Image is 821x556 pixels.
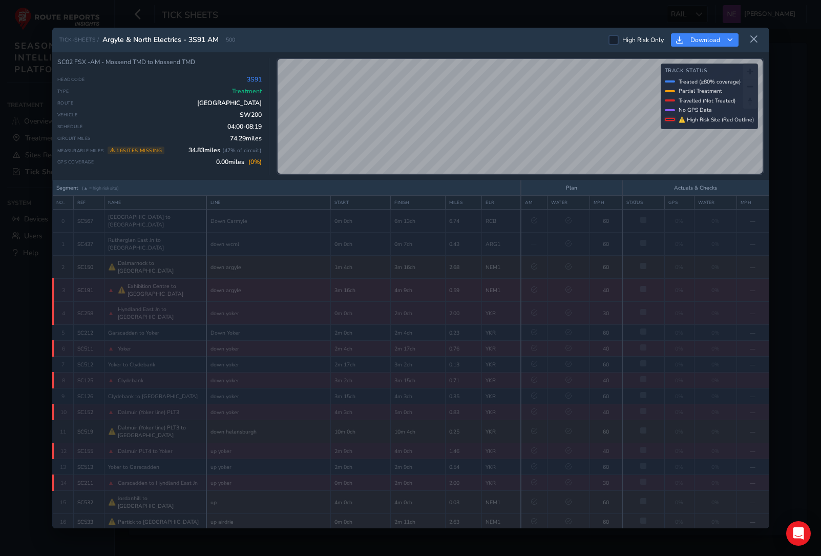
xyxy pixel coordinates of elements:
[330,256,390,279] td: 1m 4ch
[736,233,769,256] td: —
[206,459,330,475] td: up yoker
[391,475,446,491] td: 2m 0ch
[206,404,330,420] td: down yoker
[206,279,330,302] td: down argyle
[736,514,769,530] td: —
[330,341,390,357] td: 2m 4ch
[446,279,482,302] td: 0.59
[118,259,203,275] span: Dalmarnock to [GEOGRAPHIC_DATA]
[547,196,590,210] th: WATER
[108,361,155,368] span: Yoker to Clydebank
[736,325,769,341] td: —
[108,236,203,252] span: Rutherglen East Jn to [GEOGRAPHIC_DATA]
[391,373,446,388] td: 3m 15ch
[711,447,720,455] span: 0%
[206,302,330,325] td: down yoker
[711,463,720,471] span: 0%
[188,146,262,154] span: 34.83 miles
[446,210,482,233] td: 6.74
[736,420,769,443] td: —
[675,479,683,487] span: 0%
[230,134,262,142] span: 74.29 miles
[590,459,622,475] td: 60
[330,388,390,404] td: 3m 15ch
[531,240,537,248] span: —
[679,78,741,86] span: Treated (≥80% coverage)
[391,325,446,341] td: 2m 4ch
[590,357,622,373] td: 60
[330,279,390,302] td: 3m 16ch
[446,475,482,491] td: 2.00
[736,491,769,514] td: —
[391,443,446,459] td: 4m 0ch
[446,325,482,341] td: 0.23
[675,286,683,294] span: 0%
[330,443,390,459] td: 2m 9ch
[108,463,159,471] span: Yoker to Garscadden
[118,518,199,526] span: Partick to [GEOGRAPHIC_DATA]
[206,514,330,530] td: up airdrie
[118,377,143,384] span: Clydebank
[736,475,769,491] td: —
[391,459,446,475] td: 2m 9ch
[736,279,769,302] td: —
[675,499,683,506] span: 0%
[590,404,622,420] td: 40
[711,428,720,436] span: 0%
[118,447,173,455] span: Dalmuir PLT4 to Yoker
[622,180,769,196] th: Actuals & Checks
[206,388,330,404] td: down yoker
[391,196,446,210] th: FINISH
[391,404,446,420] td: 5m 0ch
[675,518,683,526] span: 0%
[446,357,482,373] td: 0.13
[711,518,720,526] span: 0%
[711,393,720,400] span: 0%
[590,491,622,514] td: 60
[711,310,720,317] span: 0%
[108,213,203,229] span: [GEOGRAPHIC_DATA] to [GEOGRAPHIC_DATA]
[206,420,330,443] td: down helensburgh
[330,459,390,475] td: 2m 0ch
[711,217,720,225] span: 0%
[736,210,769,233] td: —
[711,377,720,384] span: 0%
[482,357,521,373] td: YKR
[206,475,330,491] td: up yoker
[206,357,330,373] td: down yoker
[736,404,769,420] td: —
[482,491,521,514] td: NEM1
[108,329,159,337] span: Garscadden to Yoker
[675,408,683,416] span: 0%
[590,233,622,256] td: 60
[694,196,736,210] th: WATER
[206,256,330,279] td: down argyle
[679,87,722,95] span: Partial Treatment
[675,463,683,471] span: 0%
[446,373,482,388] td: 0.71
[711,263,720,271] span: 0%
[675,361,683,368] span: 0%
[108,147,164,154] span: 16 sites missing
[446,233,482,256] td: 0.43
[675,240,683,248] span: 0%
[675,263,683,271] span: 0%
[446,388,482,404] td: 0.35
[446,404,482,420] td: 0.83
[736,256,769,279] td: —
[679,116,754,123] span: ⚠ High Risk Site (Red Outline)
[118,305,202,321] span: Hyndland East Jn to [GEOGRAPHIC_DATA]
[482,196,521,210] th: ELR
[482,373,521,388] td: YKR
[391,233,446,256] td: 0m 7ch
[590,302,622,325] td: 30
[330,404,390,420] td: 4m 3ch
[391,341,446,357] td: 2m 17ch
[675,345,683,353] span: 0%
[482,443,521,459] td: YKR
[330,491,390,514] td: 4m 0ch
[665,68,754,74] h4: Track Status
[711,408,720,416] span: 0%
[391,302,446,325] td: 2m 0ch
[57,147,164,154] span: Measurable Miles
